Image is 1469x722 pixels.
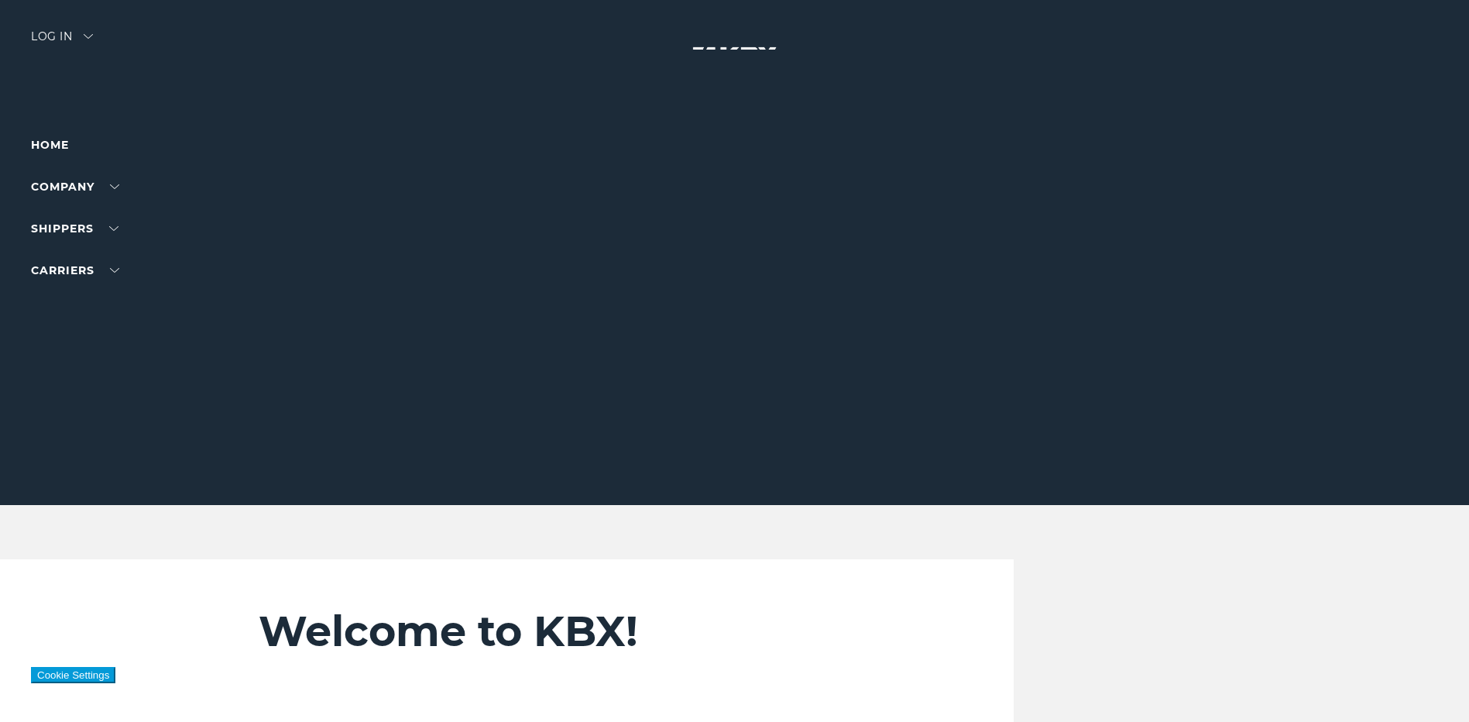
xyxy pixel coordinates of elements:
h2: Welcome to KBX! [259,606,920,657]
a: Carriers [31,263,119,277]
img: arrow [84,34,93,39]
a: SHIPPERS [31,222,118,236]
button: Cookie Settings [31,667,115,683]
a: Home [31,138,69,152]
div: Log in [31,31,93,53]
img: kbx logo [677,31,793,99]
a: Company [31,180,119,194]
